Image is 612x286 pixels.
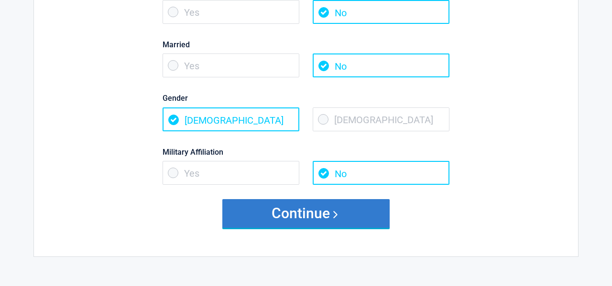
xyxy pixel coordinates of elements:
[163,53,299,77] span: Yes
[313,107,449,131] span: [DEMOGRAPHIC_DATA]
[313,53,449,77] span: No
[163,161,299,185] span: Yes
[163,92,449,105] label: Gender
[163,38,449,51] label: Married
[222,199,390,228] button: Continue
[313,161,449,185] span: No
[163,107,299,131] span: [DEMOGRAPHIC_DATA]
[163,146,449,159] label: Military Affiliation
